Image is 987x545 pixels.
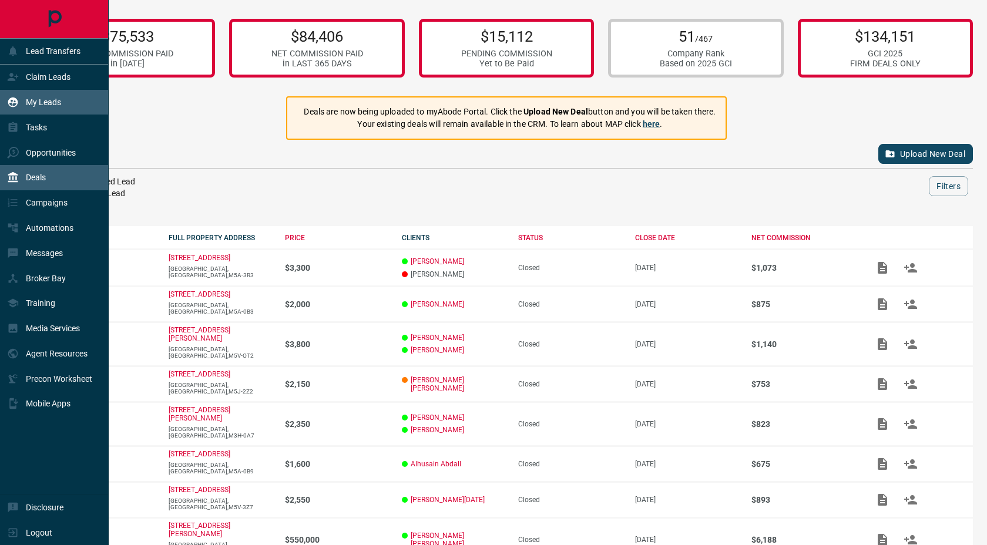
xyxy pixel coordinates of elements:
p: [GEOGRAPHIC_DATA],[GEOGRAPHIC_DATA],M5V-3Z7 [169,497,274,510]
div: Closed [518,340,623,348]
p: $84,406 [271,28,363,45]
a: Alhusain Abdall [411,460,461,468]
div: Closed [518,380,623,388]
p: $2,150 [285,379,390,389]
div: PENDING COMMISSION [461,49,552,59]
a: [PERSON_NAME] [411,413,464,422]
p: $3,800 [285,339,390,349]
div: Closed [518,460,623,468]
span: Add / View Documents [868,535,897,543]
span: Match Clients [897,419,925,428]
a: [STREET_ADDRESS] [169,486,230,494]
p: $1,140 [751,339,857,349]
div: NET COMMISSION PAID [82,49,173,59]
p: $893 [751,495,857,504]
p: [DATE] [635,300,740,308]
p: [GEOGRAPHIC_DATA],[GEOGRAPHIC_DATA],M5V-OT2 [169,346,274,359]
div: PRICE [285,234,390,242]
a: [STREET_ADDRESS] [169,254,230,262]
span: Match Clients [897,459,925,467]
a: [PERSON_NAME] [PERSON_NAME] [411,376,507,392]
div: FULL PROPERTY ADDRESS [169,234,274,242]
p: [DATE] [635,340,740,348]
a: [STREET_ADDRESS][PERSON_NAME] [169,406,230,422]
p: $3,300 [285,263,390,272]
a: [PERSON_NAME] [411,257,464,265]
p: $875 [751,300,857,309]
div: in LAST 365 DAYS [271,59,363,69]
a: [PERSON_NAME] [411,426,464,434]
span: Add / View Documents [868,459,897,467]
div: NET COMMISSION [751,234,857,242]
div: NET COMMISSION PAID [271,49,363,59]
p: [GEOGRAPHIC_DATA],[GEOGRAPHIC_DATA],M5J-2Z2 [169,382,274,395]
p: $2,000 [285,300,390,309]
div: CLIENTS [402,234,507,242]
div: CLOSE DATE [635,234,740,242]
p: $15,112 [461,28,552,45]
button: Filters [929,176,968,196]
p: [PERSON_NAME] [402,270,507,278]
div: in [DATE] [82,59,173,69]
p: [GEOGRAPHIC_DATA],[GEOGRAPHIC_DATA],M5A-3R3 [169,265,274,278]
p: $550,000 [285,535,390,544]
p: $134,151 [850,28,921,45]
a: [PERSON_NAME] [411,300,464,308]
div: Based on 2025 GCI [660,59,732,69]
a: [PERSON_NAME] [411,346,464,354]
span: Match Clients [897,300,925,308]
p: [DATE] [635,536,740,544]
span: Match Clients [897,263,925,271]
p: $75,533 [82,28,173,45]
button: Upload New Deal [878,144,973,164]
span: Match Clients [897,339,925,348]
a: [STREET_ADDRESS] [169,290,230,298]
p: Deals are now being uploaded to myAbode Portal. Click the button and you will be taken there. [304,106,716,118]
div: Company Rank [660,49,732,59]
a: [STREET_ADDRESS][PERSON_NAME] [169,326,230,342]
strong: Upload New Deal [523,107,588,116]
a: [STREET_ADDRESS] [169,450,230,458]
p: [DATE] [635,264,740,272]
a: [STREET_ADDRESS] [169,370,230,378]
p: [GEOGRAPHIC_DATA],[GEOGRAPHIC_DATA],M5A-0B3 [169,302,274,315]
span: Add / View Documents [868,263,897,271]
a: here [643,119,660,129]
span: Add / View Documents [868,495,897,503]
p: $2,550 [285,495,390,504]
div: Closed [518,536,623,544]
span: Add / View Documents [868,339,897,348]
p: [DATE] [635,460,740,468]
div: STATUS [518,234,623,242]
p: [DATE] [635,420,740,428]
span: Match Clients [897,379,925,388]
p: $753 [751,379,857,389]
p: [GEOGRAPHIC_DATA],[GEOGRAPHIC_DATA],M5A-0B9 [169,462,274,475]
div: Closed [518,420,623,428]
span: Match Clients [897,495,925,503]
p: $6,188 [751,535,857,544]
span: Add / View Documents [868,419,897,428]
div: Closed [518,496,623,504]
p: $1,600 [285,459,390,469]
a: [PERSON_NAME][DATE] [411,496,485,504]
div: Yet to Be Paid [461,59,552,69]
p: [STREET_ADDRESS][PERSON_NAME] [169,522,230,538]
div: Closed [518,300,623,308]
a: [PERSON_NAME] [411,334,464,342]
p: 51 [660,28,732,45]
div: FIRM DEALS ONLY [850,59,921,69]
p: $675 [751,459,857,469]
span: /467 [695,34,713,44]
p: $1,073 [751,263,857,272]
p: [GEOGRAPHIC_DATA],[GEOGRAPHIC_DATA],M3H-0A7 [169,426,274,439]
span: Match Clients [897,535,925,543]
div: Closed [518,264,623,272]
